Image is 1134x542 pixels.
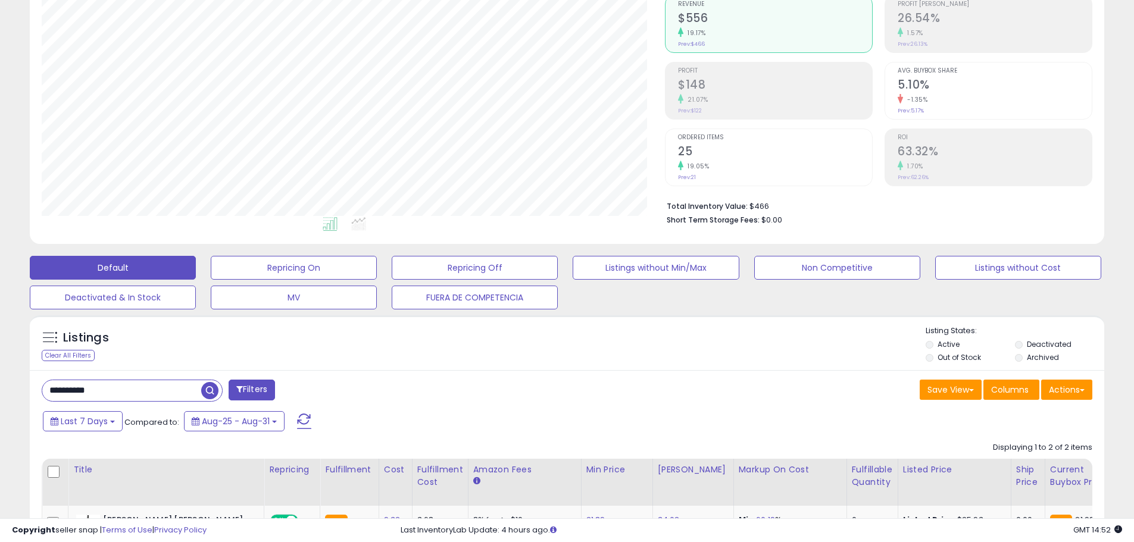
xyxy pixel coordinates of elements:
span: Profit [PERSON_NAME] [898,1,1092,8]
a: Privacy Policy [154,524,207,535]
button: Actions [1041,380,1092,400]
h2: 26.54% [898,11,1092,27]
small: Prev: 21 [678,174,696,181]
button: Listings without Cost [935,256,1101,280]
small: Amazon Fees. [473,476,480,487]
button: Repricing On [211,256,377,280]
button: MV [211,286,377,309]
button: Columns [983,380,1039,400]
span: Avg. Buybox Share [898,68,1092,74]
button: Non Competitive [754,256,920,280]
div: Ship Price [1016,463,1040,488]
h2: 5.10% [898,78,1092,94]
div: Cost [384,463,407,476]
div: Repricing [269,463,315,476]
small: 1.70% [903,162,923,171]
h5: Listings [63,330,109,346]
b: Total Inventory Value: [667,201,748,211]
div: Fulfillment Cost [417,463,463,488]
small: 1.57% [903,29,923,37]
div: seller snap | | [12,525,207,536]
button: Aug-25 - Aug-31 [184,411,285,431]
a: Terms of Use [102,524,152,535]
span: Aug-25 - Aug-31 [202,415,270,427]
th: The percentage added to the cost of goods (COGS) that forms the calculator for Min & Max prices. [733,459,846,506]
b: Short Term Storage Fees: [667,215,760,225]
div: Current Buybox Price [1050,463,1111,488]
small: Prev: $122 [678,107,702,114]
span: $0.00 [761,214,782,225]
h2: 25 [678,145,872,161]
small: Prev: 26.13% [898,40,927,48]
small: -1.35% [903,95,927,104]
small: Prev: $466 [678,40,705,48]
button: Filters [229,380,275,400]
button: Save View [920,380,982,400]
div: Fulfillment [325,463,373,476]
div: Listed Price [903,463,1006,476]
label: Archived [1027,352,1059,362]
h2: 63.32% [898,145,1092,161]
span: Ordered Items [678,134,872,141]
button: Default [30,256,196,280]
h2: $556 [678,11,872,27]
div: Clear All Filters [42,350,95,361]
li: $466 [667,198,1083,212]
label: Out of Stock [938,352,981,362]
div: Markup on Cost [739,463,842,476]
div: Amazon Fees [473,463,576,476]
h2: $148 [678,78,872,94]
span: Columns [991,384,1029,396]
span: ROI [898,134,1092,141]
div: Last InventoryLab Update: 4 hours ago. [401,525,1122,536]
span: Last 7 Days [61,415,108,427]
button: Deactivated & In Stock [30,286,196,309]
span: 2025-09-8 14:52 GMT [1073,524,1122,535]
p: Listing States: [926,325,1104,337]
strong: Copyright [12,524,55,535]
small: Prev: 5.17% [898,107,924,114]
label: Active [938,339,960,349]
small: 19.17% [683,29,705,37]
div: Displaying 1 to 2 of 2 items [993,442,1092,453]
small: 19.05% [683,162,709,171]
small: Prev: 62.26% [898,174,929,181]
span: Profit [678,68,872,74]
button: Last 7 Days [43,411,123,431]
div: Min Price [586,463,648,476]
small: 21.07% [683,95,708,104]
button: Repricing Off [392,256,558,280]
span: Compared to: [124,416,179,428]
label: Deactivated [1027,339,1071,349]
div: [PERSON_NAME] [658,463,729,476]
button: FUERA DE COMPETENCIA [392,286,558,309]
span: Revenue [678,1,872,8]
button: Listings without Min/Max [573,256,739,280]
div: Title [73,463,259,476]
div: Fulfillable Quantity [852,463,893,488]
